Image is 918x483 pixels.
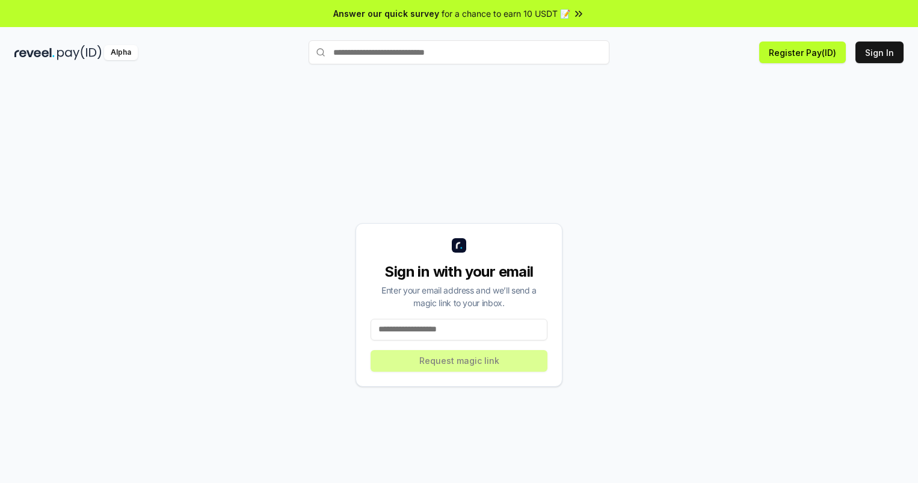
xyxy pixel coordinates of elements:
button: Register Pay(ID) [759,42,846,63]
div: Sign in with your email [371,262,547,281]
div: Alpha [104,45,138,60]
img: pay_id [57,45,102,60]
img: logo_small [452,238,466,253]
div: Enter your email address and we’ll send a magic link to your inbox. [371,284,547,309]
img: reveel_dark [14,45,55,60]
span: Answer our quick survey [333,7,439,20]
span: for a chance to earn 10 USDT 📝 [442,7,570,20]
button: Sign In [855,42,904,63]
